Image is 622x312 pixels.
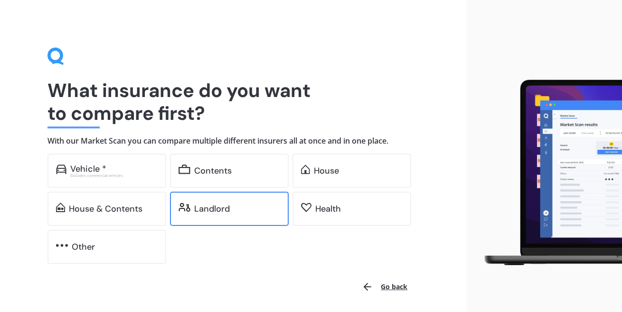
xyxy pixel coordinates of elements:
[314,166,339,175] div: House
[301,165,310,174] img: home.91c183c226a05b4dc763.svg
[69,204,142,214] div: House & Contents
[179,203,190,212] img: landlord.470ea2398dcb263567d0.svg
[72,242,95,252] div: Other
[356,275,413,298] button: Go back
[70,164,106,174] div: Vehicle *
[194,166,232,175] div: Contents
[70,174,158,177] div: Excludes commercial vehicles
[47,79,419,125] h1: What insurance do you want to compare first?
[56,203,65,212] img: home-and-contents.b802091223b8502ef2dd.svg
[56,241,68,250] img: other.81dba5aafe580aa69f38.svg
[56,165,66,174] img: car.f15378c7a67c060ca3f3.svg
[315,204,341,214] div: Health
[194,204,230,214] div: Landlord
[179,165,190,174] img: content.01f40a52572271636b6f.svg
[47,136,419,146] h4: With our Market Scan you can compare multiple different insurers all at once and in one place.
[301,203,311,212] img: health.62746f8bd298b648b488.svg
